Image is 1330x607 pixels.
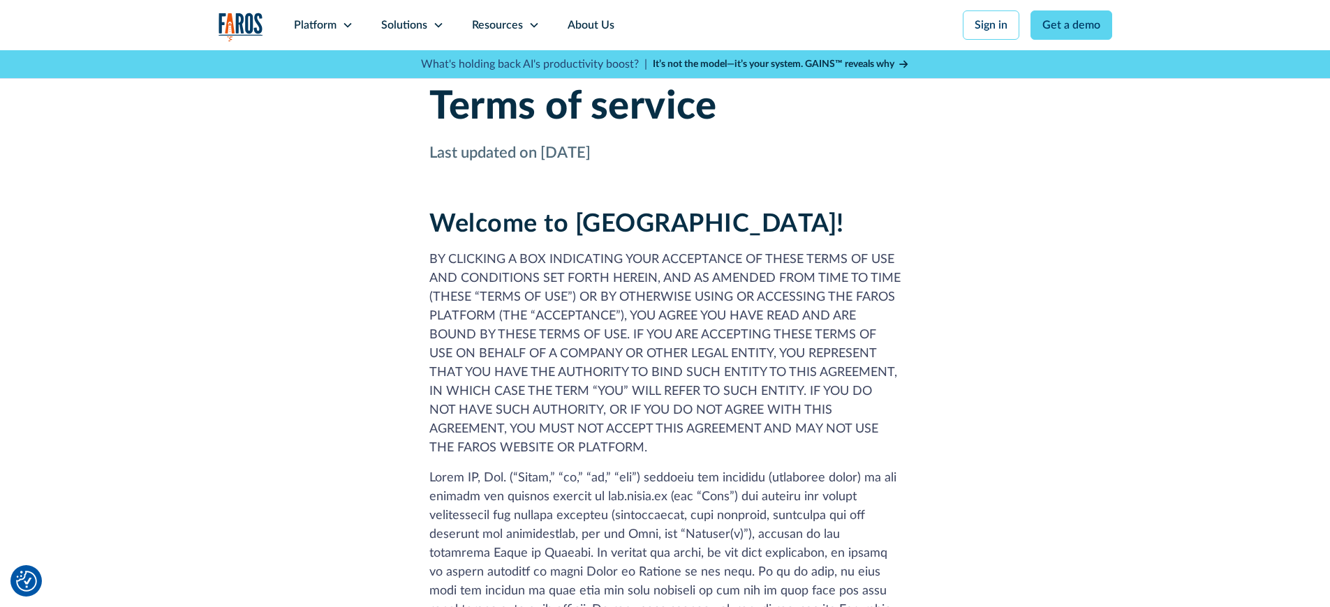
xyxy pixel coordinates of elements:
img: Revisit consent button [16,571,37,592]
button: Cookie Settings [16,571,37,592]
div: Solutions [381,17,427,33]
p: Last updated on [DATE] [429,142,901,165]
div: Resources [472,17,523,33]
strong: It’s not the model—it’s your system. GAINS™ reveals why [653,59,894,69]
a: home [219,13,263,41]
img: Logo of the analytics and reporting company Faros. [219,13,263,41]
a: Get a demo [1030,10,1112,40]
div: Platform [294,17,337,33]
h1: Terms of service [429,84,901,130]
h2: Welcome to [GEOGRAPHIC_DATA]! [429,209,901,239]
p: BY CLICKING A BOX INDICATING YOUR ACCEPTANCE OF THESE TERMS OF USE AND CONDITIONS SET FORTH HEREI... [429,250,901,458]
a: It’s not the model—it’s your system. GAINS™ reveals why [653,57,910,72]
a: Sign in [963,10,1019,40]
p: What's holding back AI's productivity boost? | [421,56,647,73]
